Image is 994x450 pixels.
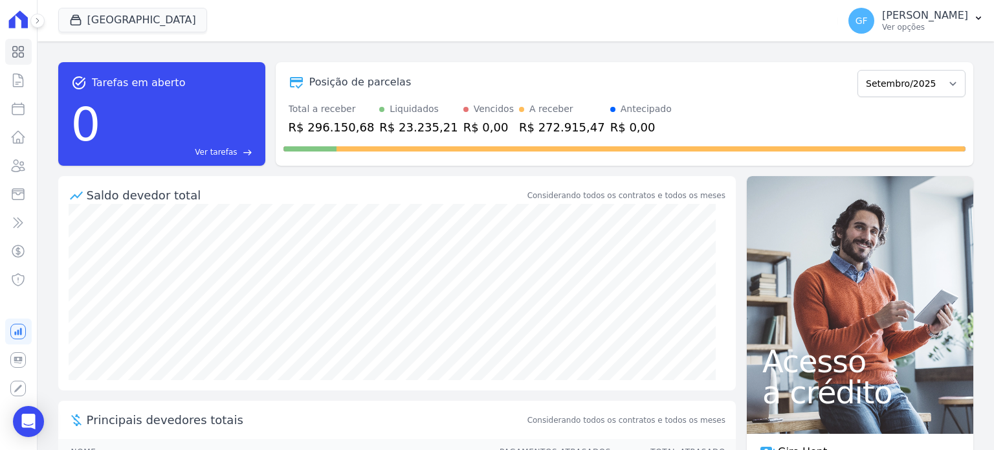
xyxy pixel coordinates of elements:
div: R$ 0,00 [463,118,514,136]
div: R$ 296.150,68 [289,118,375,136]
span: east [243,148,252,157]
p: [PERSON_NAME] [882,9,968,22]
span: Acesso [762,346,958,377]
p: Ver opções [882,22,968,32]
div: A receber [529,102,573,116]
button: [GEOGRAPHIC_DATA] [58,8,207,32]
span: Tarefas em aberto [92,75,186,91]
span: Considerando todos os contratos e todos os meses [527,414,725,426]
div: Open Intercom Messenger [13,406,44,437]
div: 0 [71,91,101,158]
div: R$ 0,00 [610,118,672,136]
span: GF [856,16,868,25]
span: Principais devedores totais [87,411,525,429]
div: Antecipado [621,102,672,116]
div: Liquidados [390,102,439,116]
span: a crédito [762,377,958,408]
div: Posição de parcelas [309,74,412,90]
span: Ver tarefas [195,146,237,158]
button: GF [PERSON_NAME] Ver opções [838,3,994,39]
div: Saldo devedor total [87,186,525,204]
a: Ver tarefas east [105,146,252,158]
span: task_alt [71,75,87,91]
div: Vencidos [474,102,514,116]
div: Considerando todos os contratos e todos os meses [527,190,725,201]
div: Total a receber [289,102,375,116]
div: R$ 272.915,47 [519,118,605,136]
div: R$ 23.235,21 [379,118,458,136]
